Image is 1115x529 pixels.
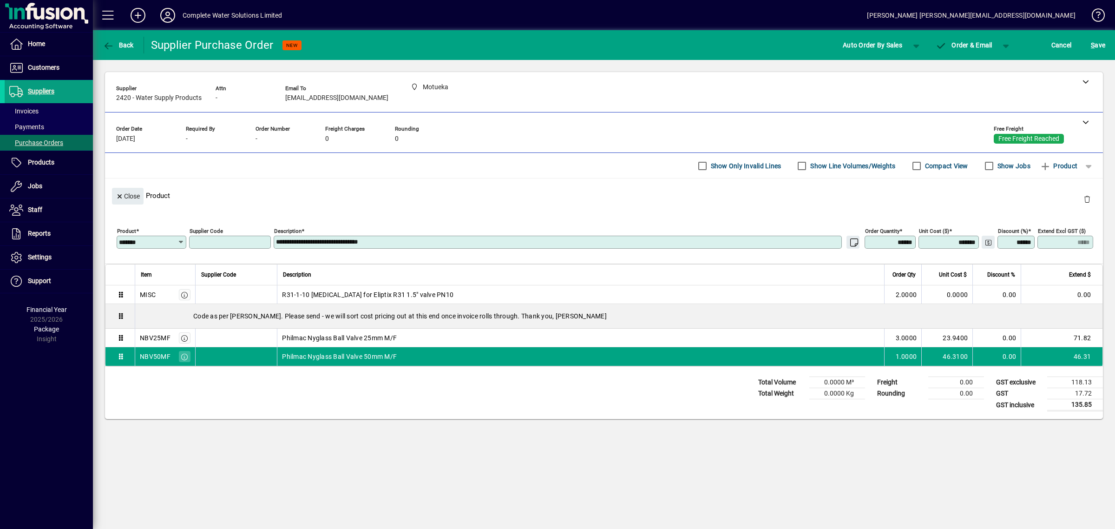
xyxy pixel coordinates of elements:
button: Change Price Levels [982,236,995,249]
td: Freight [872,377,928,388]
button: Add [123,7,153,24]
td: 0.0000 Kg [809,388,865,399]
span: Home [28,40,45,47]
span: Package [34,325,59,333]
span: Description [283,270,311,280]
a: Purchase Orders [5,135,93,151]
a: Settings [5,246,93,269]
td: 0.00 [972,285,1021,304]
td: 118.13 [1047,377,1103,388]
mat-label: Description [274,228,302,234]
span: ave [1091,38,1105,53]
span: Order & Email [936,41,992,49]
span: Discount % [987,270,1015,280]
div: MISC [140,290,156,299]
div: Complete Water Solutions Limited [183,8,282,23]
app-page-header-button: Close [110,192,146,200]
span: Back [103,41,134,49]
mat-label: Order Quantity [865,228,899,234]
span: S [1091,41,1095,49]
span: - [216,94,217,102]
span: R31-1-10 [MEDICAL_DATA] for Eliptix R31 1.5" valve PN10 [282,290,453,299]
span: Products [28,159,54,166]
a: Knowledge Base [1085,2,1103,32]
td: 0.0000 M³ [809,377,865,388]
td: 46.3100 [921,347,972,366]
span: Product [1040,159,1077,173]
td: 3.0000 [884,329,921,347]
td: Rounding [872,388,928,399]
div: [PERSON_NAME] [PERSON_NAME][EMAIL_ADDRESS][DOMAIN_NAME] [867,8,1076,23]
button: Profile [153,7,183,24]
span: Jobs [28,182,42,190]
span: [DATE] [116,135,135,143]
button: Save [1089,37,1108,53]
span: Close [116,189,140,204]
span: Auto Order By Sales [843,38,902,53]
td: 0.00 [972,329,1021,347]
td: 0.00 [928,377,984,388]
span: Order Qty [892,270,916,280]
a: Invoices [5,103,93,119]
a: Jobs [5,175,93,198]
button: Back [100,37,136,53]
span: 2420 - Water Supply Products [116,94,202,102]
td: 0.0000 [921,285,972,304]
span: Customers [28,64,59,71]
a: Customers [5,56,93,79]
label: Show Line Volumes/Weights [808,161,895,171]
a: Home [5,33,93,56]
td: 71.82 [1021,329,1102,347]
td: 135.85 [1047,399,1103,411]
a: Payments [5,119,93,135]
a: Reports [5,222,93,245]
button: Auto Order By Sales [838,37,907,53]
label: Show Only Invalid Lines [709,161,781,171]
span: Reports [28,230,51,237]
a: Products [5,151,93,174]
div: NBV50MF [140,352,171,361]
span: Cancel [1051,38,1072,53]
span: 0 [325,135,329,143]
button: Product [1035,158,1082,174]
span: Staff [28,206,42,213]
td: 23.9400 [921,329,972,347]
span: - [256,135,257,143]
span: Purchase Orders [9,139,63,146]
span: Suppliers [28,87,54,95]
span: Item [141,270,152,280]
a: Support [5,270,93,293]
label: Show Jobs [996,161,1030,171]
span: Philmac Nyglass Ball Valve 25mm M/F [282,333,397,343]
div: Code as per [PERSON_NAME]. Please send - we will sort cost pricing out at this end once invoice r... [135,304,1102,328]
button: Cancel [1049,37,1074,53]
td: 1.0000 [884,347,921,366]
td: 0.00 [972,347,1021,366]
span: Extend $ [1069,270,1091,280]
mat-label: Extend excl GST ($) [1038,228,1086,234]
td: GST inclusive [991,399,1047,411]
span: Free Freight Reached [998,135,1059,143]
span: - [186,135,188,143]
span: [EMAIL_ADDRESS][DOMAIN_NAME] [285,94,388,102]
mat-label: Unit Cost ($) [919,228,949,234]
span: Support [28,277,51,284]
span: Payments [9,123,44,131]
td: 0.00 [1021,285,1102,304]
app-page-header-button: Back [93,37,144,53]
span: Supplier Code [201,270,236,280]
div: Product [105,179,1103,212]
span: Philmac Nyglass Ball Valve 50mm M/F [282,352,397,361]
span: NEW [286,42,298,48]
div: Supplier Purchase Order [151,38,274,53]
td: Total Weight [754,388,809,399]
button: Delete [1076,188,1098,210]
div: NBV25MF [140,333,171,343]
button: Order & Email [931,37,997,53]
td: GST [991,388,1047,399]
label: Compact View [923,161,968,171]
span: Settings [28,253,52,261]
app-page-header-button: Delete [1076,195,1098,203]
mat-label: Product [117,228,136,234]
span: 0 [395,135,399,143]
